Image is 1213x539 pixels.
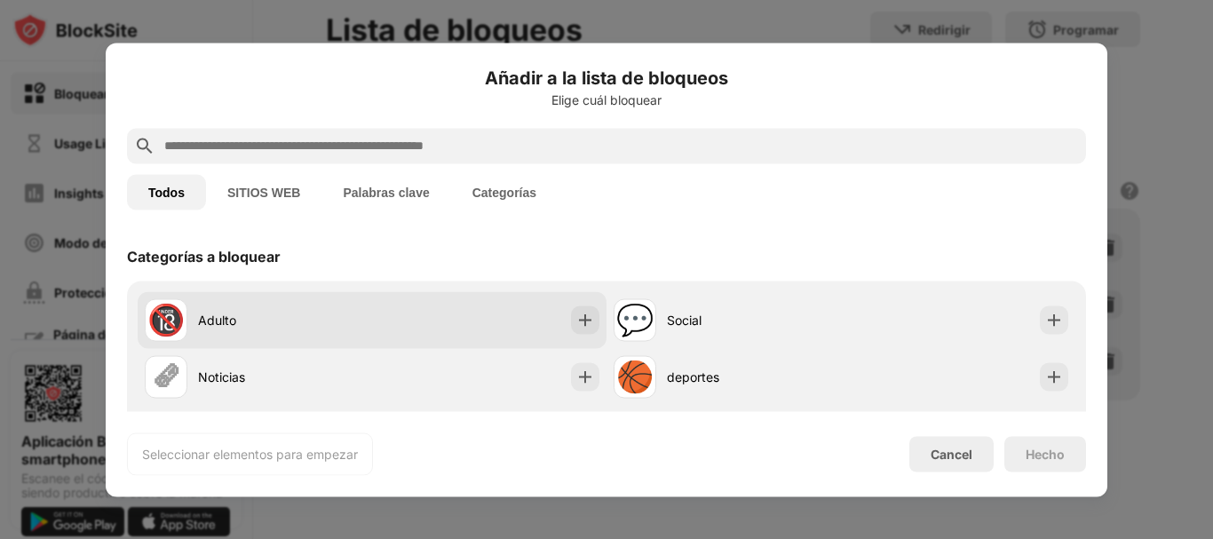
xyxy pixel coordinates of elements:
div: 🗞 [151,359,181,395]
div: 🔞 [147,302,185,338]
div: deportes [667,368,841,386]
div: Seleccionar elementos para empezar [142,445,358,463]
div: Elige cuál bloquear [127,92,1086,107]
div: Cancel [931,447,972,462]
button: Categorías [451,174,558,210]
div: Categorías a bloquear [127,247,281,265]
div: Adulto [198,311,372,329]
h6: Añadir a la lista de bloqueos [127,64,1086,91]
div: 🏀 [616,359,654,395]
div: 💬 [616,302,654,338]
button: Todos [127,174,206,210]
button: Palabras clave [321,174,450,210]
button: SITIOS WEB [206,174,321,210]
div: Hecho [1026,447,1065,461]
div: Noticias [198,368,372,386]
img: search.svg [134,135,155,156]
div: Social [667,311,841,329]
